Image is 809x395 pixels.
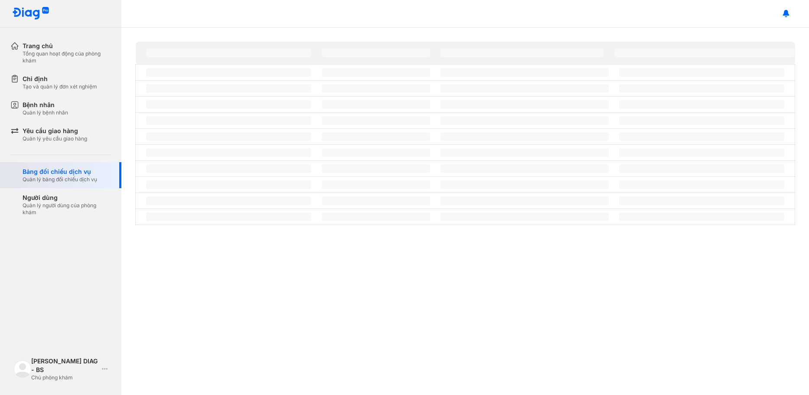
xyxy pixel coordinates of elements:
span: ‌ [440,116,609,125]
span: ‌ [322,132,430,141]
span: ‌ [146,116,311,125]
span: ‌ [440,180,609,189]
div: Quản lý người dùng của phòng khám [23,202,111,216]
span: ‌ [146,164,311,173]
div: Người dùng [23,193,111,202]
div: Quản lý bảng đối chiếu dịch vụ [23,176,97,183]
span: ‌ [440,148,609,157]
span: ‌ [619,180,784,189]
span: ‌ [619,100,784,109]
span: ‌ [440,164,609,173]
span: ‌ [619,212,784,221]
div: Trang chủ [23,42,111,50]
span: ‌ [146,132,311,141]
img: logo [12,7,49,20]
span: ‌ [322,196,430,205]
span: ‌ [614,49,794,57]
img: logo [14,360,31,378]
span: ‌ [146,84,311,93]
span: ‌ [619,68,784,77]
span: ‌ [619,196,784,205]
span: ‌ [619,148,784,157]
div: [PERSON_NAME] DIAG - BS [31,357,98,374]
span: ‌ [322,212,430,221]
span: ‌ [146,196,311,205]
div: Chủ phòng khám [31,374,98,381]
span: ‌ [322,180,430,189]
span: ‌ [440,196,609,205]
div: Quản lý yêu cầu giao hàng [23,135,87,142]
span: ‌ [322,84,430,93]
span: ‌ [322,164,430,173]
div: Quản lý bệnh nhân [23,109,68,116]
div: Yêu cầu giao hàng [23,127,87,135]
div: Bảng đối chiếu dịch vụ [23,167,97,176]
span: ‌ [146,68,311,77]
div: Tạo và quản lý đơn xét nghiệm [23,83,97,90]
span: ‌ [619,84,784,93]
span: ‌ [322,68,430,77]
span: ‌ [440,68,609,77]
span: ‌ [440,132,609,141]
span: ‌ [322,116,430,125]
span: ‌ [619,164,784,173]
span: ‌ [146,212,311,221]
span: ‌ [440,84,609,93]
span: ‌ [440,100,609,109]
span: ‌ [146,180,311,189]
span: ‌ [146,100,311,109]
span: ‌ [440,49,603,57]
span: ‌ [619,116,784,125]
div: Tổng quan hoạt động của phòng khám [23,50,111,64]
span: ‌ [322,148,430,157]
span: ‌ [146,148,311,157]
span: ‌ [440,212,609,221]
span: ‌ [146,49,311,57]
div: Bệnh nhân [23,101,68,109]
span: ‌ [322,100,430,109]
span: ‌ [619,132,784,141]
div: Chỉ định [23,75,97,83]
span: ‌ [322,49,430,57]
